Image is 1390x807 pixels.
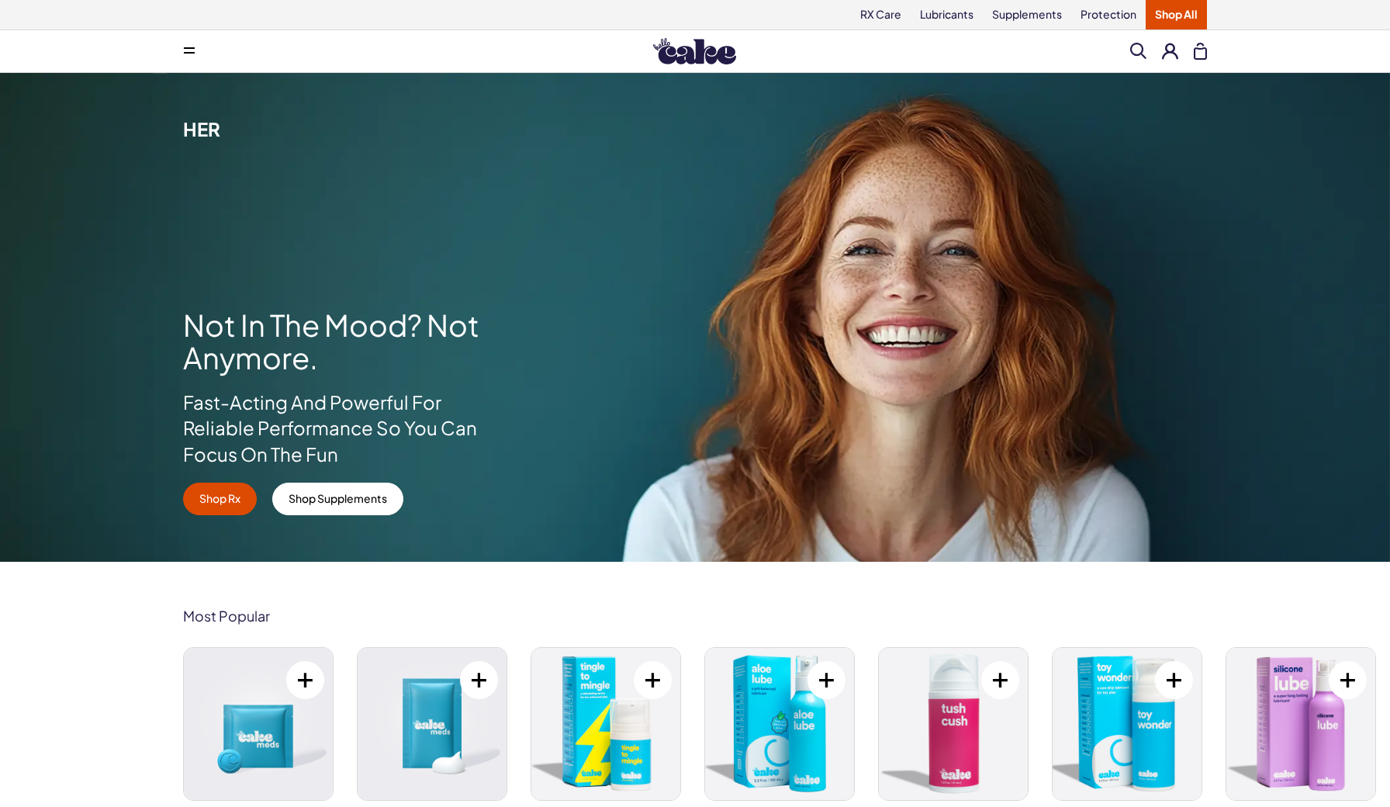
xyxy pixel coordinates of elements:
[184,648,333,800] img: Libido Lift Rx For Her
[358,648,507,800] img: O-Cream Rx for Her
[183,309,479,374] h1: Not In The Mood? Not Anymore.
[183,117,220,140] span: Her
[653,38,736,64] img: Hello Cake
[705,648,854,800] img: Aloe Lube – 3.3 oz
[183,390,479,468] p: Fast-Acting And Powerful For Reliable Performance So You Can Focus On The Fun
[531,648,680,800] img: Tingle To Mingle – .5 oz
[183,483,257,515] a: Shop Rx
[1226,648,1375,800] img: Silicone Lube – 3.3 oz
[879,648,1028,800] img: Tush Cush – 3.3 oz
[1053,648,1202,800] img: Toy Wonder – 3.3 oz
[272,483,403,515] a: Shop Supplements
